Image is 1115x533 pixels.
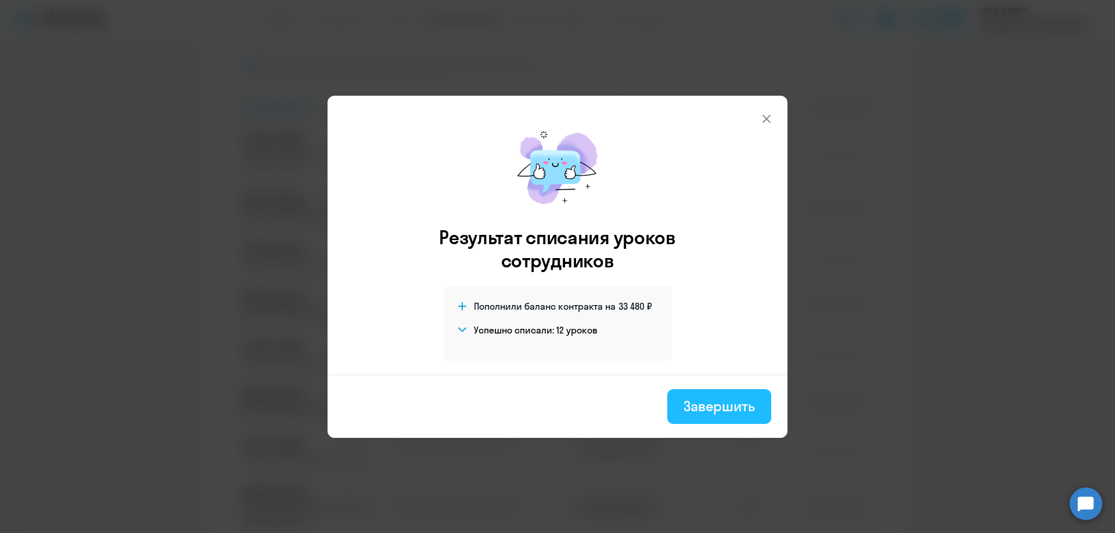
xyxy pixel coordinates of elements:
img: mirage-message.png [505,119,610,216]
div: Завершить [684,397,755,415]
span: 33 480 ₽ [618,300,652,313]
button: Завершить [667,389,771,424]
span: Пополнили баланс контракта на [474,300,616,313]
h4: Успешно списали: 12 уроков [474,324,598,336]
h3: Результат списания уроков сотрудников [423,226,692,272]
